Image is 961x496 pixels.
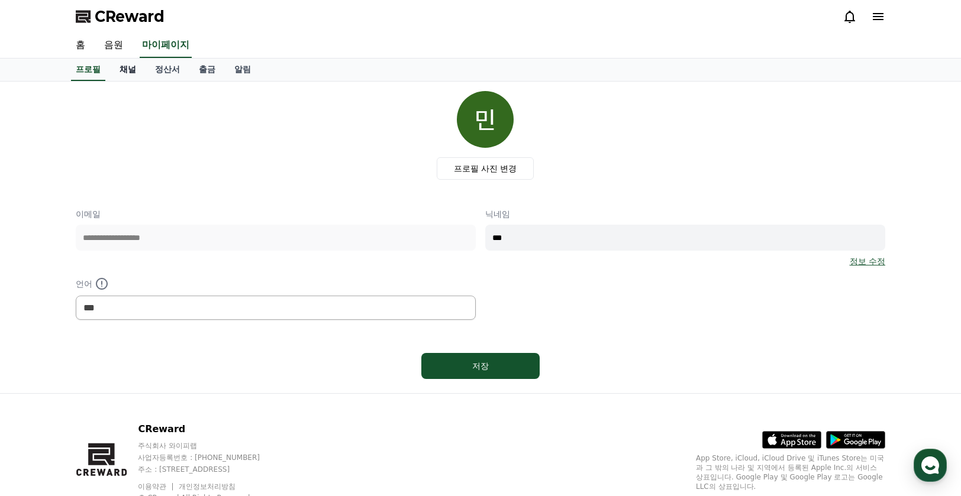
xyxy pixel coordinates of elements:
p: 주식회사 와이피랩 [138,441,282,450]
a: 음원 [95,33,133,58]
p: CReward [138,422,282,436]
p: 사업자등록번호 : [PHONE_NUMBER] [138,453,282,462]
p: 언어 [76,277,476,291]
a: 프로필 [71,59,105,81]
a: 이용약관 [138,482,175,491]
p: App Store, iCloud, iCloud Drive 및 iTunes Store는 미국과 그 밖의 나라 및 지역에서 등록된 Apple Inc.의 서비스 상표입니다. Goo... [696,453,885,491]
a: 개인정보처리방침 [179,482,236,491]
a: 대화 [78,375,153,404]
p: 이메일 [76,208,476,220]
a: CReward [76,7,165,26]
img: profile_image [457,91,514,148]
a: 홈 [4,375,78,404]
span: 홈 [37,393,44,402]
span: 대화 [108,393,122,403]
p: 주소 : [STREET_ADDRESS] [138,465,282,474]
a: 마이페이지 [140,33,192,58]
a: 출금 [189,59,225,81]
p: 닉네임 [485,208,885,220]
span: 설정 [183,393,197,402]
label: 프로필 사진 변경 [437,157,534,180]
a: 채널 [110,59,146,81]
div: 저장 [445,360,516,372]
a: 알림 [225,59,260,81]
a: 정보 수정 [850,255,885,267]
button: 저장 [421,353,540,379]
a: 설정 [153,375,227,404]
span: CReward [95,7,165,26]
a: 홈 [66,33,95,58]
a: 정산서 [146,59,189,81]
